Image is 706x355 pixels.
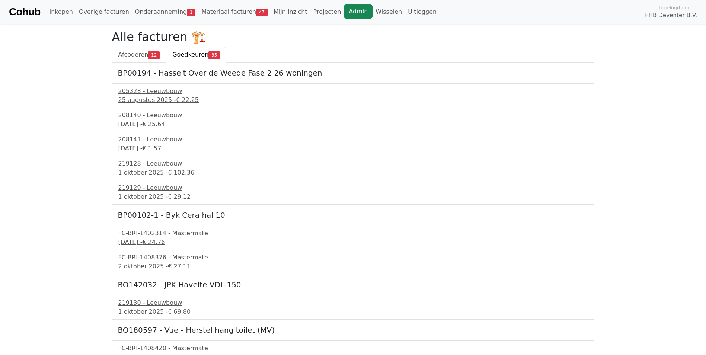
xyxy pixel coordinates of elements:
a: 208141 - Leeuwbouw[DATE] -€ 1.57 [118,135,588,153]
span: 1 [187,9,195,16]
a: FC-BRI-1402314 - Mastermate[DATE] -€ 24.76 [118,229,588,247]
span: € 22.25 [176,96,199,103]
span: € 25.64 [142,121,165,128]
a: Overige facturen [76,4,132,19]
span: Ingelogd onder: [659,4,697,11]
span: Goedkeuren [172,51,208,58]
a: 205328 - Leeuwbouw25 augustus 2025 -€ 22.25 [118,87,588,105]
a: Admin [344,4,373,19]
div: 219130 - Leeuwbouw [118,298,588,307]
span: € 69.80 [168,308,191,315]
a: Cohub [9,3,40,21]
h5: BP00102-1 - Byk Cera hal 10 [118,211,588,220]
div: 219129 - Leeuwbouw [118,183,588,192]
div: 25 augustus 2025 - [118,96,588,105]
a: Uitloggen [405,4,440,19]
h2: Alle facturen 🏗️ [112,30,594,44]
div: 1 oktober 2025 - [118,192,588,201]
span: 12 [148,51,160,59]
a: Goedkeuren35 [166,47,226,63]
h5: BO180597 - Vue - Herstel hang toilet (MV) [118,326,588,335]
a: 208140 - Leeuwbouw[DATE] -€ 25.64 [118,111,588,129]
div: 208140 - Leeuwbouw [118,111,588,120]
div: 219128 - Leeuwbouw [118,159,588,168]
a: 219129 - Leeuwbouw1 oktober 2025 -€ 29.12 [118,183,588,201]
div: 208141 - Leeuwbouw [118,135,588,144]
a: Onderaanneming1 [132,4,199,19]
span: Afcoderen [118,51,148,58]
a: Materiaal facturen47 [198,4,271,19]
span: € 24.76 [142,239,165,246]
h5: BO142032 - JPK Havelte VDL 150 [118,280,588,289]
span: € 27.11 [168,263,191,270]
span: 35 [208,51,220,59]
span: PHB Deventer B.V. [645,11,697,20]
span: € 102.36 [168,169,194,176]
span: € 1.57 [142,145,161,152]
a: 219130 - Leeuwbouw1 oktober 2025 -€ 69.80 [118,298,588,316]
div: 1 oktober 2025 - [118,168,588,177]
a: Inkopen [46,4,76,19]
h5: BP00194 - Hasselt Over de Weede Fase 2 26 woningen [118,68,588,77]
div: 1 oktober 2025 - [118,307,588,316]
a: Mijn inzicht [271,4,310,19]
a: 219128 - Leeuwbouw1 oktober 2025 -€ 102.36 [118,159,588,177]
a: FC-BRI-1408376 - Mastermate2 oktober 2025 -€ 27.11 [118,253,588,271]
div: FC-BRI-1408420 - Mastermate [118,344,588,353]
div: 205328 - Leeuwbouw [118,87,588,96]
div: FC-BRI-1408376 - Mastermate [118,253,588,262]
div: [DATE] - [118,238,588,247]
div: [DATE] - [118,144,588,153]
a: Afcoderen12 [112,47,166,63]
span: € 29.12 [168,193,191,200]
a: Projecten [310,4,344,19]
div: [DATE] - [118,120,588,129]
div: 2 oktober 2025 - [118,262,588,271]
div: FC-BRI-1402314 - Mastermate [118,229,588,238]
span: 47 [256,9,268,16]
a: Wisselen [373,4,405,19]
